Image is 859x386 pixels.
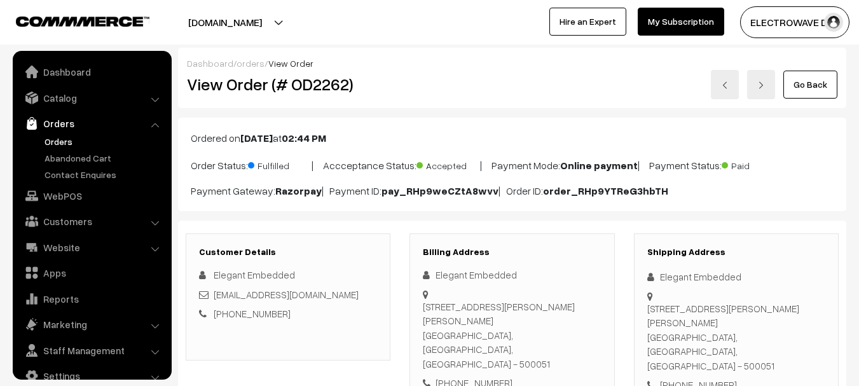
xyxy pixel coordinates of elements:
[647,270,825,284] div: Elegant Embedded
[237,58,265,69] a: orders
[423,268,601,282] div: Elegant Embedded
[16,112,167,135] a: Orders
[16,60,167,83] a: Dashboard
[16,287,167,310] a: Reports
[721,81,729,89] img: left-arrow.png
[214,308,291,319] a: [PHONE_NUMBER]
[423,247,601,258] h3: Billing Address
[757,81,765,89] img: right-arrow.png
[248,156,312,172] span: Fulfilled
[783,71,837,99] a: Go Back
[543,184,668,197] b: order_RHp9YTReG3hbTH
[199,247,377,258] h3: Customer Details
[16,313,167,336] a: Marketing
[647,247,825,258] h3: Shipping Address
[187,58,233,69] a: Dashboard
[740,6,849,38] button: ELECTROWAVE DE…
[187,74,391,94] h2: View Order (# OD2262)
[16,86,167,109] a: Catalog
[41,168,167,181] a: Contact Enquires
[824,13,843,32] img: user
[423,300,601,371] div: [STREET_ADDRESS][PERSON_NAME][PERSON_NAME] [GEOGRAPHIC_DATA], [GEOGRAPHIC_DATA], [GEOGRAPHIC_DATA...
[722,156,785,172] span: Paid
[638,8,724,36] a: My Subscription
[41,151,167,165] a: Abandoned Cart
[268,58,313,69] span: View Order
[16,339,167,362] a: Staff Management
[549,8,626,36] a: Hire an Expert
[144,6,306,38] button: [DOMAIN_NAME]
[16,17,149,26] img: COMMMERCE
[16,210,167,233] a: Customers
[41,135,167,148] a: Orders
[381,184,498,197] b: pay_RHp9weCZtA8wvv
[16,236,167,259] a: Website
[191,130,834,146] p: Ordered on at
[191,183,834,198] p: Payment Gateway: | Payment ID: | Order ID:
[214,289,359,300] a: [EMAIL_ADDRESS][DOMAIN_NAME]
[16,184,167,207] a: WebPOS
[187,57,837,70] div: / /
[282,132,326,144] b: 02:44 PM
[647,301,825,373] div: [STREET_ADDRESS][PERSON_NAME][PERSON_NAME] [GEOGRAPHIC_DATA], [GEOGRAPHIC_DATA], [GEOGRAPHIC_DATA...
[16,13,127,28] a: COMMMERCE
[191,156,834,173] p: Order Status: | Accceptance Status: | Payment Mode: | Payment Status:
[16,261,167,284] a: Apps
[214,269,295,280] span: Elegant Embedded
[275,184,322,197] b: Razorpay
[560,159,638,172] b: Online payment
[416,156,480,172] span: Accepted
[240,132,273,144] b: [DATE]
